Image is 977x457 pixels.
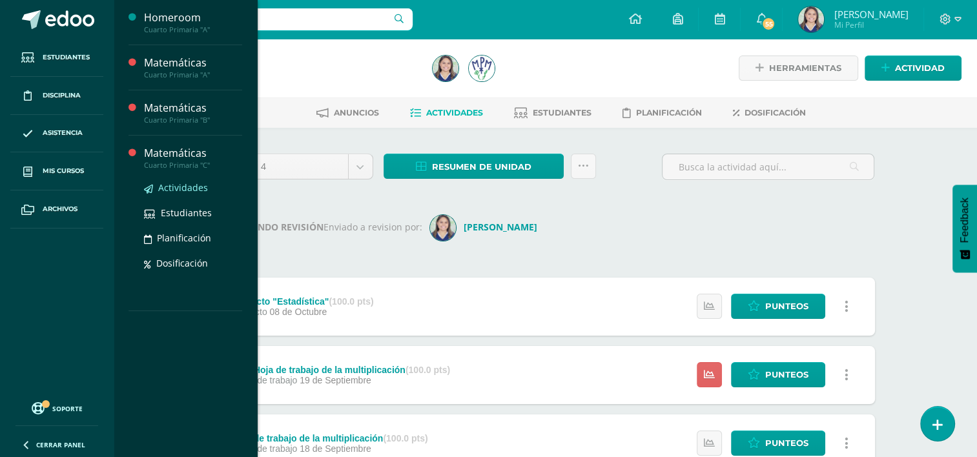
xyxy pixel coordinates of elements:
span: Asistencia [43,128,83,138]
a: Actividades [410,103,483,123]
a: Dosificación [144,256,242,270]
a: Unidad 4 [217,154,373,179]
div: Homeroom [144,10,242,25]
a: Anuncios [316,103,379,123]
a: Resumen de unidad [384,154,564,179]
img: 120cd266101af703983fe096e6c875ba.png [798,6,824,32]
a: Soporte [15,399,98,416]
span: Estudiantes [43,52,90,63]
div: Matemáticas [144,101,242,116]
span: Hojas de trabajo [231,375,297,385]
a: MatemáticasCuarto Primaria "A" [144,56,242,79]
a: Dosificación [733,103,806,123]
img: 120cd266101af703983fe096e6c875ba.png [433,56,458,81]
span: Enviado a revision por: [324,221,422,233]
a: MatemáticasCuarto Primaria "C" [144,146,242,170]
a: Archivos [10,190,103,228]
span: Actividad [895,56,945,80]
span: Estudiantes [161,207,212,219]
span: Punteos [765,431,808,455]
div: Cuarto Primaria "C" [144,161,242,170]
span: Herramientas [769,56,841,80]
h1: Matemáticas [163,53,417,71]
span: Actividades [426,108,483,117]
input: Busca la actividad aquí... [663,154,874,179]
span: Unidad 4 [227,154,338,179]
a: [PERSON_NAME] [430,221,542,233]
div: Proyecto "Estadística" [231,296,373,307]
span: Cerrar panel [36,440,85,449]
span: Actividades [158,181,208,194]
a: Herramientas [739,56,858,81]
div: Matemáticas [144,56,242,70]
div: Hoja de trabajo de la multiplicación [231,433,427,443]
span: [PERSON_NAME] [834,8,908,21]
span: 19 de Septiembre [300,375,371,385]
a: Punteos [731,431,825,456]
span: Hojas de trabajo [231,443,297,454]
span: Estudiantes [533,108,591,117]
a: Disciplina [10,77,103,115]
img: 035f9ba5ada460e40d7af084f155cf8e.png [430,215,456,241]
strong: [PERSON_NAME] [464,221,537,233]
div: Cuarto Primaria "A" [144,25,242,34]
strong: (100.0 pts) [329,296,373,307]
a: Planificación [144,230,242,245]
span: Disciplina [43,90,81,101]
span: Mi Perfil [834,19,908,30]
span: Punteos [765,294,808,318]
div: PMA Hoja de trabajo de la multiplicación [231,365,450,375]
span: Resumen de unidad [432,155,531,179]
span: Archivos [43,204,77,214]
strong: ESPERANDO REVISIÓN [216,221,324,233]
div: Cuarto Primaria "A" [144,70,242,79]
span: Dosificación [745,108,806,117]
span: Anuncios [334,108,379,117]
a: Actividad [865,56,962,81]
a: MatemáticasCuarto Primaria "B" [144,101,242,125]
a: Estudiantes [514,103,591,123]
span: Mis cursos [43,166,84,176]
span: Dosificación [156,257,208,269]
a: HomeroomCuarto Primaria "A" [144,10,242,34]
div: Cuarto Primaria 'B' [163,71,417,83]
span: Feedback [959,198,971,243]
span: Soporte [52,404,83,413]
div: Cuarto Primaria "B" [144,116,242,125]
a: Mis cursos [10,152,103,190]
span: 08 de Octubre [270,307,327,317]
a: Actividades [144,180,242,195]
span: Planificación [636,108,702,117]
a: Planificación [622,103,702,123]
strong: (100.0 pts) [383,433,427,443]
img: 25015d6c49a5a6564cc7757376dc025e.png [469,56,495,81]
strong: (100.0 pts) [406,365,450,375]
button: Feedback - Mostrar encuesta [952,185,977,272]
span: 18 de Septiembre [300,443,371,454]
a: Punteos [731,294,825,319]
a: Estudiantes [144,205,242,220]
div: Matemáticas [144,146,242,161]
input: Busca un usuario... [122,8,413,30]
span: 55 [761,17,776,31]
a: Estudiantes [10,39,103,77]
span: Planificación [157,232,211,244]
a: Punteos [731,362,825,387]
a: Asistencia [10,115,103,153]
span: Punteos [765,363,808,387]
